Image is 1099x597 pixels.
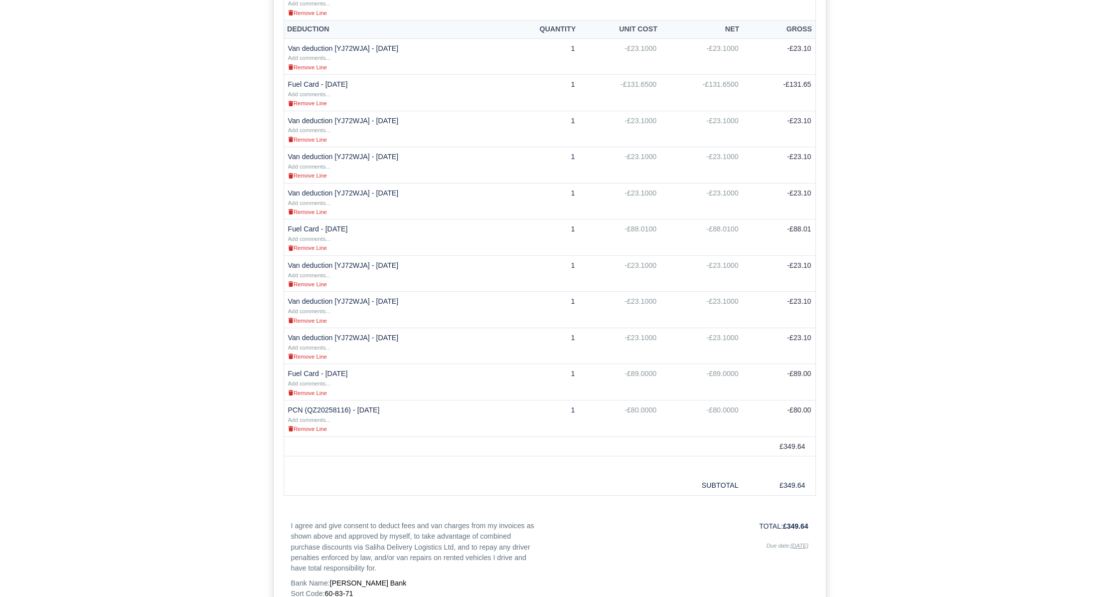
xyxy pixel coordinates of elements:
[660,364,742,400] td: -£89.0000
[660,292,742,328] td: -£23.1000
[579,255,661,292] td: -£23.1000
[743,147,815,184] td: -£23.10
[288,245,327,251] small: Remove Line
[660,255,742,292] td: -£23.1000
[288,343,330,351] a: Add comments...
[288,243,327,251] a: Remove Line
[501,20,579,39] th: Quantity
[288,200,330,206] small: Add comments...
[284,75,501,111] td: Fuel Card - [DATE]
[288,171,327,179] a: Remove Line
[288,234,330,242] a: Add comments...
[660,20,742,39] th: Net
[501,75,579,111] td: 1
[288,345,330,351] small: Add comments...
[284,183,501,219] td: Van deduction [YJ72WJA] - [DATE]
[288,173,327,179] small: Remove Line
[288,379,330,387] a: Add comments...
[284,20,501,39] th: Deduction
[501,111,579,147] td: 1
[288,390,327,396] small: Remove Line
[767,543,808,549] i: Due date:
[579,75,661,111] td: -£131.6500
[288,207,327,215] a: Remove Line
[288,55,330,61] small: Add comments...
[288,135,327,143] a: Remove Line
[288,100,327,106] small: Remove Line
[288,10,327,16] small: Remove Line
[743,219,815,256] td: -£88.01
[288,417,330,423] small: Add comments...
[579,400,661,437] td: -£80.0000
[288,90,330,98] a: Add comments...
[284,111,501,147] td: Van deduction [YJ72WJA] - [DATE]
[579,38,661,75] td: -£23.1000
[660,328,742,364] td: -£23.1000
[501,292,579,328] td: 1
[288,64,327,70] small: Remove Line
[579,328,661,364] td: -£23.1000
[288,381,330,387] small: Add comments...
[284,255,501,292] td: Van deduction [YJ72WJA] - [DATE]
[288,53,330,61] a: Add comments...
[288,316,327,324] a: Remove Line
[743,476,815,495] td: £349.64
[743,292,815,328] td: -£23.10
[501,219,579,256] td: 1
[288,137,327,143] small: Remove Line
[579,20,661,39] th: Unit Cost
[743,183,815,219] td: -£23.10
[660,400,742,437] td: -£80.0000
[288,308,330,314] small: Add comments...
[743,255,815,292] td: -£23.10
[284,38,501,75] td: Van deduction [YJ72WJA] - [DATE]
[579,219,661,256] td: -£88.0100
[288,280,327,288] a: Remove Line
[660,183,742,219] td: -£23.1000
[660,75,742,111] td: -£131.6500
[288,162,330,170] a: Add comments...
[288,271,330,279] a: Add comments...
[284,400,501,437] td: PCN (QZ20258116) - [DATE]
[501,328,579,364] td: 1
[501,183,579,219] td: 1
[330,579,406,587] span: [PERSON_NAME] Bank
[284,147,501,184] td: Van deduction [YJ72WJA] - [DATE]
[288,209,327,215] small: Remove Line
[579,183,661,219] td: -£23.1000
[288,164,330,170] small: Add comments...
[501,400,579,437] td: 1
[501,147,579,184] td: 1
[501,255,579,292] td: 1
[288,199,330,206] a: Add comments...
[288,307,330,315] a: Add comments...
[288,236,330,242] small: Add comments...
[288,415,330,423] a: Add comments...
[579,292,661,328] td: -£23.1000
[579,364,661,400] td: -£89.0000
[743,38,815,75] td: -£23.10
[579,111,661,147] td: -£23.1000
[660,38,742,75] td: -£23.1000
[288,126,330,134] a: Add comments...
[790,543,808,549] u: [DATE]
[288,426,327,432] small: Remove Line
[288,91,330,97] small: Add comments...
[291,521,542,574] p: I agree and give consent to deduct fees and van charges from my invoices as shown above and appro...
[743,111,815,147] td: -£23.10
[1049,549,1099,597] iframe: Chat Widget
[501,364,579,400] td: 1
[284,219,501,256] td: Fuel Card - [DATE]
[288,281,327,287] small: Remove Line
[288,424,327,432] a: Remove Line
[288,127,330,133] small: Add comments...
[743,364,815,400] td: -£89.00
[284,328,501,364] td: Van deduction [YJ72WJA] - [DATE]
[743,436,815,456] td: £349.64
[288,99,327,107] a: Remove Line
[743,75,815,111] td: -£131.65
[284,364,501,400] td: Fuel Card - [DATE]
[660,219,742,256] td: -£88.0100
[743,20,815,39] th: Gross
